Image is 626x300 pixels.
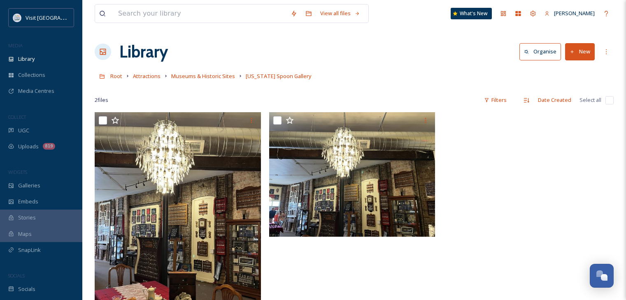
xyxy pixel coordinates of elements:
span: Collections [18,71,45,79]
a: What's New [451,8,492,19]
a: Museums & Historic Sites [171,71,235,81]
span: Select all [579,96,601,104]
span: Media Centres [18,87,54,95]
span: Maps [18,230,32,238]
span: Library [18,55,35,63]
a: Root [110,71,122,81]
span: WIDGETS [8,169,27,175]
span: UGC [18,127,29,134]
div: Filters [480,92,511,108]
span: Visit [GEOGRAPHIC_DATA] [26,14,89,21]
button: Organise [519,43,561,60]
div: Date Created [534,92,575,108]
span: Embeds [18,198,38,205]
a: Attractions [133,71,161,81]
button: New [565,43,595,60]
span: Attractions [133,72,161,80]
span: Socials [18,285,35,293]
span: Stories [18,214,36,222]
img: Mississippi Spoon Gallery.jpg [269,112,435,237]
a: View all files [316,5,364,21]
span: Uploads [18,143,39,150]
span: 2 file s [95,96,108,104]
span: SOCIALS [8,272,25,279]
a: Library [119,39,168,64]
a: [PERSON_NAME] [540,5,599,21]
input: Search your library [114,5,286,23]
button: Open Chat [590,264,614,288]
span: Galleries [18,182,40,189]
span: SnapLink [18,246,41,254]
a: [US_STATE] Spoon Gallery [246,71,312,81]
span: [PERSON_NAME] [554,9,595,17]
span: COLLECT [8,114,26,120]
span: Root [110,72,122,80]
span: MEDIA [8,42,23,48]
img: QCCVB_VISIT_vert_logo_4c_tagline_122019.svg [13,14,21,22]
span: Museums & Historic Sites [171,72,235,80]
div: 819 [43,143,55,150]
span: [US_STATE] Spoon Gallery [246,72,312,80]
